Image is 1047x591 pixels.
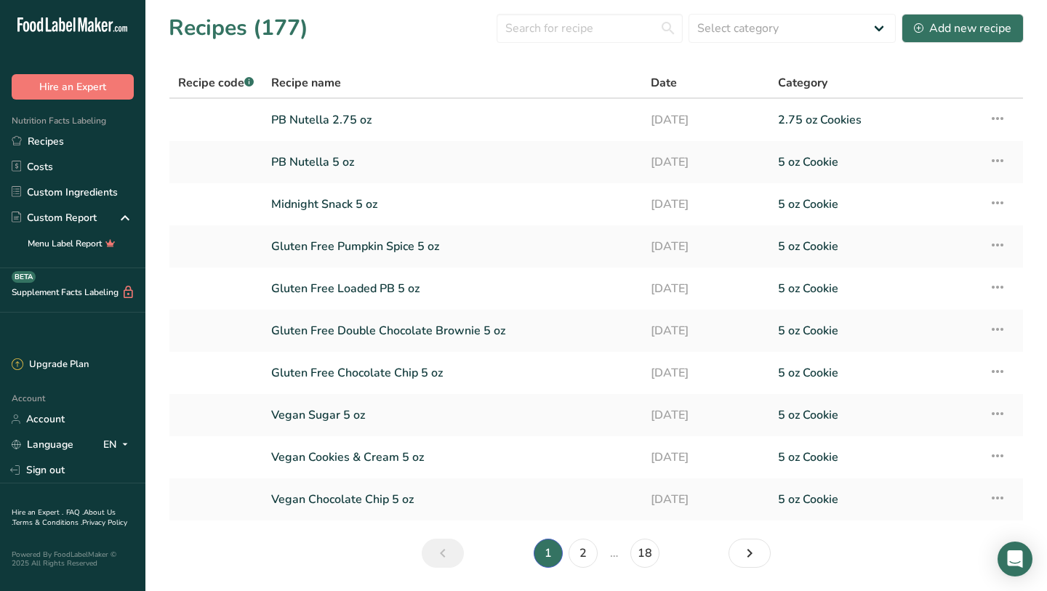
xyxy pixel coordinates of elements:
[651,74,677,92] span: Date
[12,507,116,528] a: About Us .
[103,436,134,454] div: EN
[12,550,134,568] div: Powered By FoodLabelMaker © 2025 All Rights Reserved
[12,432,73,457] a: Language
[630,539,659,568] a: Page 18.
[651,400,761,430] a: [DATE]
[12,358,89,372] div: Upgrade Plan
[271,105,633,135] a: PB Nutella 2.75 oz
[729,539,771,568] a: Next page
[651,189,761,220] a: [DATE]
[82,518,127,528] a: Privacy Policy
[778,189,972,220] a: 5 oz Cookie
[12,271,36,283] div: BETA
[271,400,633,430] a: Vegan Sugar 5 oz
[778,358,972,388] a: 5 oz Cookie
[998,542,1032,576] div: Open Intercom Messenger
[12,507,63,518] a: Hire an Expert .
[651,147,761,177] a: [DATE]
[271,358,633,388] a: Gluten Free Chocolate Chip 5 oz
[778,400,972,430] a: 5 oz Cookie
[169,12,308,44] h1: Recipes (177)
[569,539,598,568] a: Page 2.
[66,507,84,518] a: FAQ .
[178,75,254,91] span: Recipe code
[497,14,683,43] input: Search for recipe
[778,315,972,346] a: 5 oz Cookie
[778,74,827,92] span: Category
[271,231,633,262] a: Gluten Free Pumpkin Spice 5 oz
[651,442,761,473] a: [DATE]
[902,14,1024,43] button: Add new recipe
[778,273,972,304] a: 5 oz Cookie
[778,442,972,473] a: 5 oz Cookie
[651,315,761,346] a: [DATE]
[778,484,972,515] a: 5 oz Cookie
[12,210,97,225] div: Custom Report
[271,273,633,304] a: Gluten Free Loaded PB 5 oz
[651,358,761,388] a: [DATE]
[651,105,761,135] a: [DATE]
[651,231,761,262] a: [DATE]
[422,539,464,568] a: Previous page
[271,442,633,473] a: Vegan Cookies & Cream 5 oz
[651,273,761,304] a: [DATE]
[271,189,633,220] a: Midnight Snack 5 oz
[778,147,972,177] a: 5 oz Cookie
[778,231,972,262] a: 5 oz Cookie
[271,484,633,515] a: Vegan Chocolate Chip 5 oz
[651,484,761,515] a: [DATE]
[271,315,633,346] a: Gluten Free Double Chocolate Brownie 5 oz
[12,74,134,100] button: Hire an Expert
[271,147,633,177] a: PB Nutella 5 oz
[12,518,82,528] a: Terms & Conditions .
[271,74,341,92] span: Recipe name
[914,20,1011,37] div: Add new recipe
[778,105,972,135] a: 2.75 oz Cookies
